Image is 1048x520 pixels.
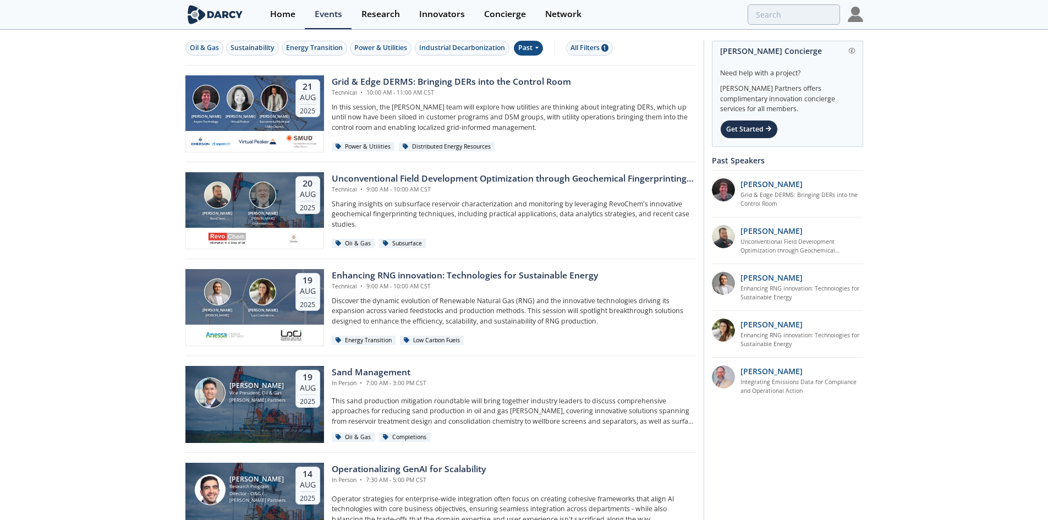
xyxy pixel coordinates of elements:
[315,10,342,19] div: Events
[300,275,316,286] div: 19
[246,211,280,217] div: [PERSON_NAME]
[261,85,288,112] img: Yevgeniy Postnov
[229,390,286,397] div: Vice President, Oil & Gas
[379,239,426,249] div: Subsurface
[332,269,598,282] div: Enhancing RNG innovation: Technologies for Sustainable Energy
[359,185,365,193] span: •
[200,308,234,314] div: [PERSON_NAME]
[720,120,778,139] div: Get Started
[332,476,486,485] div: In Person 7:30 AM - 5:00 PM CST
[399,142,495,152] div: Distributed Energy Resources
[361,10,400,19] div: Research
[712,225,735,248] img: 2k2ez1SvSiOh3gKHmcgF
[185,366,696,443] a: Ron Sasaki [PERSON_NAME] Vice President, Oil & Gas [PERSON_NAME] Partners 19 Aug 2025 Sand Manage...
[246,308,280,314] div: [PERSON_NAME]
[740,178,803,190] p: [PERSON_NAME]
[332,172,696,185] div: Unconventional Field Development Optimization through Geochemical Fingerprinting Technology
[185,75,696,152] a: Jonathan Curtis [PERSON_NAME] Aspen Technology Brenda Chew [PERSON_NAME] Virtual Peaker Yevgeniy ...
[195,474,226,505] img: Sami Sultan
[300,383,316,393] div: Aug
[712,365,735,388] img: ed2b4adb-f152-4947-b39b-7b15fa9ececc
[204,182,231,209] img: Bob Aylsworth
[740,191,863,209] a: Grid & Edge DERMS: Bringing DERs into the Control Room
[229,497,286,504] div: [PERSON_NAME] Partners
[849,48,855,54] img: information.svg
[332,396,696,426] p: This sand production mitigation roundtable will bring together industry leaders to discuss compre...
[191,135,230,148] img: cb84fb6c-3603-43a1-87e3-48fd23fb317a
[223,114,257,120] div: [PERSON_NAME]
[300,372,316,383] div: 19
[332,142,395,152] div: Power & Utilities
[358,476,364,484] span: •
[282,41,347,56] button: Energy Transition
[601,44,608,52] span: 1
[249,278,276,305] img: Nicole Neff
[720,61,855,78] div: Need help with a project?
[229,483,286,497] div: Research Program Director - O&G / Sustainability
[300,469,316,480] div: 14
[332,463,486,476] div: Operationalizing GenAI for Scalability
[419,43,505,53] div: Industrial Decarbonization
[379,433,431,442] div: Completions
[300,81,316,92] div: 21
[300,201,316,212] div: 2025
[566,41,613,56] button: All Filters 1
[359,89,365,96] span: •
[195,377,226,408] img: Ron Sasaki
[226,41,279,56] button: Sustainability
[400,336,464,346] div: Low Carbon Fuels
[545,10,581,19] div: Network
[193,85,220,112] img: Jonathan Curtis
[332,239,375,249] div: Oil & Gas
[720,41,855,61] div: [PERSON_NAME] Concierge
[570,43,608,53] div: All Filters
[332,89,571,97] div: Technical 10:00 AM - 11:00 AM CST
[200,211,234,217] div: [PERSON_NAME]
[1002,476,1037,509] iframe: chat widget
[514,41,543,56] div: Past
[300,480,316,490] div: Aug
[332,379,426,388] div: In Person 7:00 AM - 3:00 PM CST
[227,85,254,112] img: Brenda Chew
[712,178,735,201] img: accc9a8e-a9c1-4d58-ae37-132228efcf55
[200,216,234,221] div: RevoChem
[332,336,396,346] div: Energy Transition
[740,331,863,349] a: Enhancing RNG innovation: Technologies for Sustainable Energy
[200,313,234,318] div: [PERSON_NAME]
[229,397,286,404] div: [PERSON_NAME] Partners
[740,319,803,330] p: [PERSON_NAME]
[287,232,301,245] img: ovintiv.com.png
[231,43,275,53] div: Sustainability
[223,119,257,124] div: Virtual Peaker
[249,182,276,209] img: John Sinclair
[332,102,696,133] p: In this session, the [PERSON_NAME] team will explore how utilities are thinking about integrating...
[300,395,316,406] div: 2025
[300,189,316,199] div: Aug
[332,366,426,379] div: Sand Management
[484,10,526,19] div: Concierge
[300,298,316,309] div: 2025
[229,382,286,390] div: [PERSON_NAME]
[300,286,316,296] div: Aug
[748,4,840,25] input: Advanced Search
[270,10,295,19] div: Home
[246,216,280,226] div: [PERSON_NAME] Exploration LLC
[238,135,277,148] img: virtual-peaker.com.png
[415,41,509,56] button: Industrial Decarbonization
[279,329,303,342] img: 2b793097-40cf-4f6d-9bc3-4321a642668f
[185,269,696,346] a: Amir Akbari [PERSON_NAME] [PERSON_NAME] Nicole Neff [PERSON_NAME] Loci Controls Inc. 19 Aug 2025 ...
[300,104,316,115] div: 2025
[257,119,292,129] div: Sacramento Municipal Utility District.
[229,475,286,483] div: [PERSON_NAME]
[712,151,863,170] div: Past Speakers
[332,296,696,326] p: Discover the dynamic evolution of Renewable Natural Gas (RNG) and the innovative technologies dri...
[257,114,292,120] div: [PERSON_NAME]
[359,282,365,290] span: •
[286,43,343,53] div: Energy Transition
[185,5,245,24] img: logo-wide.svg
[332,282,598,291] div: Technical 9:00 AM - 10:00 AM CST
[358,379,364,387] span: •
[332,199,696,229] p: Sharing insights on subsurface reservoir characterization and monitoring by leveraging RevoChem's...
[189,114,223,120] div: [PERSON_NAME]
[740,365,803,377] p: [PERSON_NAME]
